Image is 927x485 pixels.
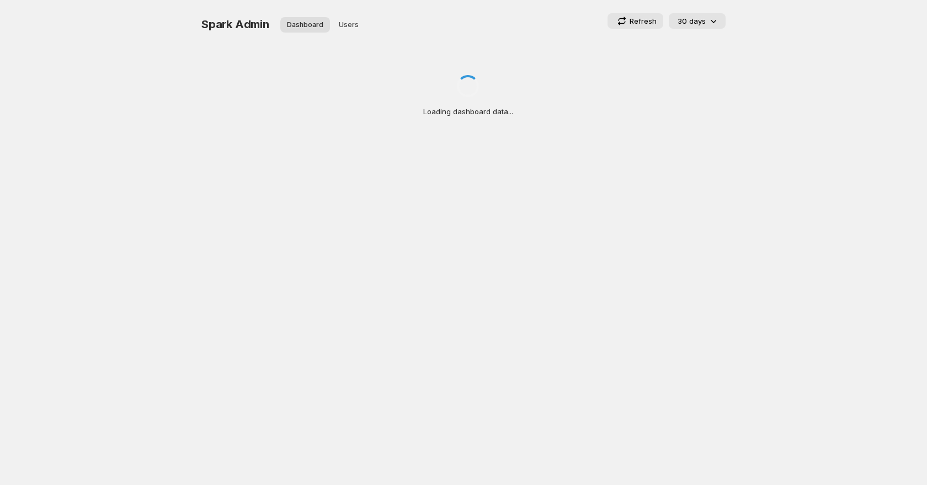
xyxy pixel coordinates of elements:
button: 30 days [669,13,726,29]
button: User management [332,17,365,33]
button: Refresh [608,13,663,29]
p: 30 days [678,15,706,26]
p: Loading dashboard data... [423,106,513,117]
span: Users [339,20,359,29]
button: Dashboard overview [280,17,330,33]
span: Spark Admin [201,18,269,31]
p: Refresh [630,15,657,26]
span: Dashboard [287,20,323,29]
